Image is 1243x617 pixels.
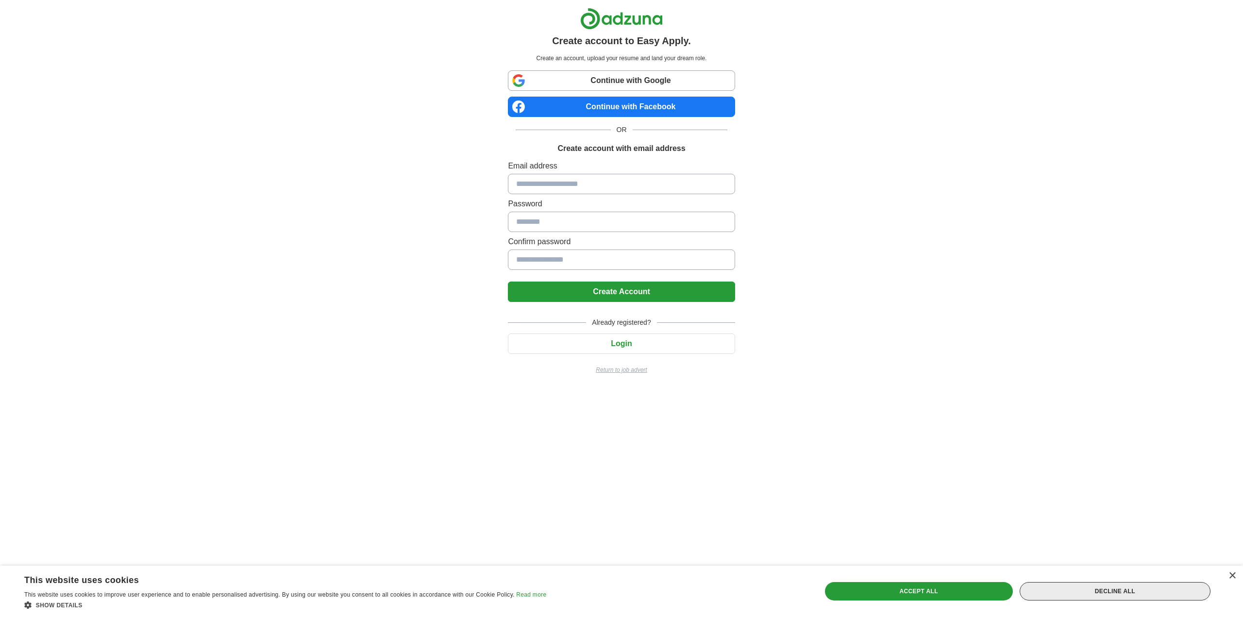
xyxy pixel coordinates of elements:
button: Login [508,334,735,354]
label: Password [508,198,735,210]
h1: Create account with email address [557,143,685,154]
a: Return to job advert [508,366,735,374]
a: Login [508,339,735,348]
span: Show details [36,602,83,609]
span: Already registered? [586,317,656,328]
button: Create Account [508,282,735,302]
div: Show details [24,600,546,610]
a: Continue with Facebook [508,97,735,117]
div: Accept all [825,582,1013,600]
a: Continue with Google [508,70,735,91]
a: Read more, opens a new window [516,591,546,598]
div: Decline all [1020,582,1210,600]
img: Adzuna logo [580,8,663,30]
label: Email address [508,160,735,172]
p: Create an account, upload your resume and land your dream role. [510,54,733,63]
h1: Create account to Easy Apply. [552,33,691,48]
div: This website uses cookies [24,571,522,586]
div: Close [1228,572,1236,580]
span: OR [611,125,633,135]
span: This website uses cookies to improve user experience and to enable personalised advertising. By u... [24,591,515,598]
label: Confirm password [508,236,735,248]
